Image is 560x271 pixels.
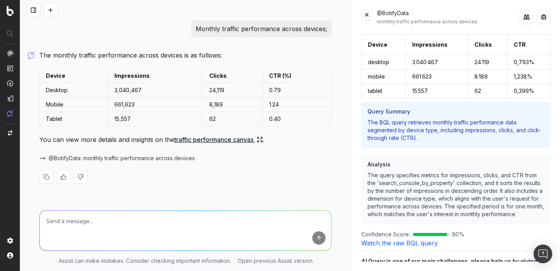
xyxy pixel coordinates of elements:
img: Analytics [7,50,13,56]
td: 1.24 [262,98,331,112]
td: 1,238% [507,70,550,84]
h3: Query Summary [367,108,544,115]
td: 8 189 [468,70,507,84]
p: You can view more details and insights on the . [39,134,332,145]
img: Botify assist logo [28,51,35,59]
td: 0,399% [507,84,550,98]
p: Monthly traffic performance across devices; [196,23,327,34]
img: Setting [7,238,13,244]
p: The BQL query retrieves monthly traffic performance data segmented by device type, including impr... [367,119,544,142]
button: CTR [514,41,526,49]
button: @BotifyData: monthly traffic performance across devices [39,154,204,162]
td: tablet [362,84,406,98]
div: Open Intercom Messenger [534,245,552,263]
div: @BotifyData [377,9,520,25]
td: 0.79 [262,83,331,98]
img: Intelligence [7,65,13,72]
td: desktop [362,55,406,70]
td: 15,557 [108,112,203,126]
td: 24,119 [203,83,263,98]
img: Botify logo [7,6,14,16]
img: Assist [7,110,13,117]
img: Activation [7,80,13,87]
td: 24 119 [468,55,507,70]
a: traffic performance canvas [174,134,263,145]
td: 62 [468,84,507,98]
td: Device [40,69,108,83]
td: 15 557 [406,84,468,98]
td: 3,040,467 [108,83,203,98]
button: Impressions [412,41,448,49]
td: 8,189 [203,98,263,112]
td: 62 [203,112,263,126]
div: monthly traffic performance across devices [377,19,520,25]
span: @BotifyData: monthly traffic performance across devices [49,154,195,162]
td: 0,793% [507,55,550,70]
td: Clicks [203,69,263,83]
button: Device [368,41,387,49]
p: The monthly traffic performance across devices is as follows: [39,50,332,61]
span: 90 % [452,231,464,238]
td: 3 040 467 [406,55,468,70]
td: 0.40 [262,112,331,126]
img: Switch project [8,130,12,136]
td: Desktop [40,83,108,98]
a: Open previous Assist version [238,257,313,265]
td: CTR (%) [262,69,331,83]
td: mobile [362,70,406,84]
td: 661 623 [406,70,468,84]
span: Confidence Score: [361,231,410,238]
a: Watch the raw BQL query [361,239,438,247]
td: 661,623 [108,98,203,112]
td: Mobile [40,98,108,112]
img: Studio [7,95,13,101]
h3: Analysis [367,161,544,168]
img: My account [7,252,13,259]
p: The query specifies metrics for impressions, clicks, and CTR from the 'search_console_by_property... [367,171,544,218]
p: Assist can make mistakes. Consider checking important information. [59,257,231,265]
td: Tablet [40,112,108,126]
td: Impressions [108,69,203,83]
button: Clicks [474,41,492,49]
